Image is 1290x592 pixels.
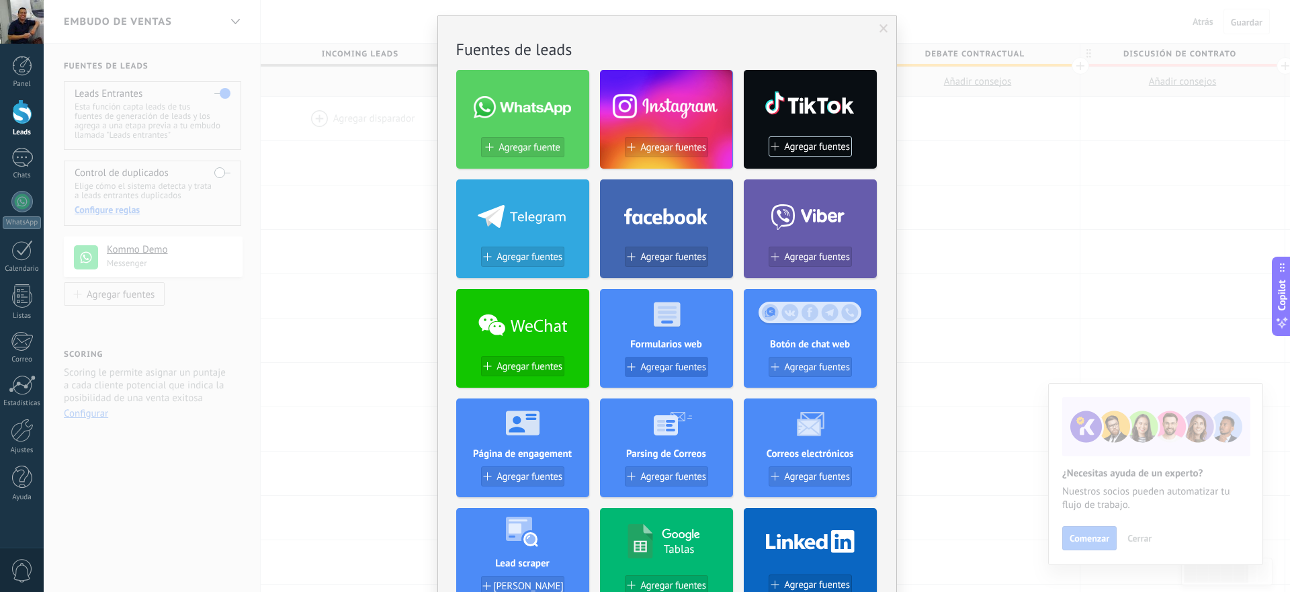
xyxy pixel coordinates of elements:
h4: Página de engagement [456,448,589,460]
h4: Botón de chat web [744,338,877,351]
button: Agregar fuentes [481,466,564,487]
span: Agregar fuentes [497,471,562,482]
h4: Correos electrónicos [744,448,877,460]
h4: Tablas [664,542,695,556]
span: [PERSON_NAME] [493,581,563,592]
button: Agregar fuentes [625,357,708,377]
div: Leads [3,128,42,137]
span: Agregar fuentes [640,580,706,591]
div: Estadísticas [3,399,42,408]
h4: Formularios web [600,338,733,351]
span: Agregar fuentes [784,579,850,591]
button: Agregar fuentes [769,357,852,377]
h4: Lead scraper [456,557,589,570]
span: Agregar fuentes [640,362,706,373]
button: Agregar fuentes [625,466,708,487]
div: WhatsApp [3,216,41,229]
div: Chats [3,171,42,180]
span: Agregar fuentes [784,471,850,482]
span: Agregar fuentes [497,361,562,372]
span: Copilot [1275,280,1289,310]
span: Agregar fuentes [497,251,562,263]
button: Agregar fuentes [625,137,708,157]
span: Agregar fuente [499,142,560,153]
button: Agregar fuentes [769,136,852,157]
button: Agregar fuentes [769,466,852,487]
span: Agregar fuentes [640,471,706,482]
div: Listas [3,312,42,321]
span: Agregar fuentes [640,142,706,153]
button: Agregar fuentes [625,247,708,267]
h2: Fuentes de leads [456,39,878,60]
div: Correo [3,355,42,364]
button: Agregar fuentes [481,356,564,376]
button: Agregar fuente [481,137,564,157]
h4: Parsing de Correos [600,448,733,460]
div: Calendario [3,265,42,273]
span: Agregar fuentes [640,251,706,263]
span: Agregar fuentes [784,141,850,153]
span: Agregar fuentes [784,362,850,373]
span: Agregar fuentes [784,251,850,263]
div: Panel [3,80,42,89]
button: Agregar fuentes [481,247,564,267]
div: Ajustes [3,446,42,455]
button: Agregar fuentes [769,247,852,267]
div: Ayuda [3,493,42,502]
